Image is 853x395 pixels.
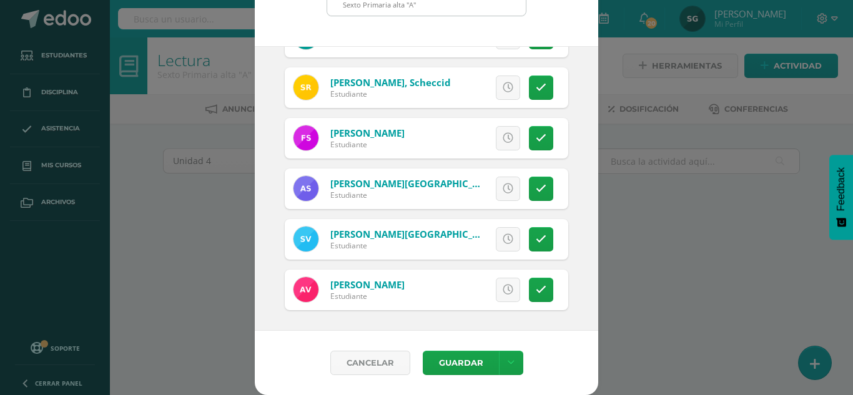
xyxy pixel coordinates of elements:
div: Estudiante [330,190,480,200]
img: 5de0d26bce241c78e9750d54b5c9cdf0.png [293,176,318,201]
span: Feedback [836,167,847,211]
a: Cancelar [330,351,410,375]
span: Excusa [436,127,471,150]
a: [PERSON_NAME][GEOGRAPHIC_DATA] [330,228,500,240]
div: Estudiante [330,291,405,301]
a: [PERSON_NAME], Scheccid [330,76,451,89]
span: Excusa [436,177,471,200]
a: [PERSON_NAME] [330,278,405,291]
div: Estudiante [330,139,405,150]
button: Feedback - Mostrar encuesta [829,155,853,240]
div: Estudiante [330,240,480,251]
span: Excusa [436,228,471,251]
div: Estudiante [330,89,451,99]
button: Guardar [423,351,499,375]
img: e572914f8deba730fbde97589d511174.png [293,227,318,251]
span: Excusa [436,76,471,99]
a: [PERSON_NAME][GEOGRAPHIC_DATA] [330,177,500,190]
a: [PERSON_NAME] [330,127,405,139]
img: 7f4611be33653c4fe25a393015ff73af.png [293,75,318,100]
img: 46c920ef0bfd7c6f59193bea671d6ecc.png [293,277,318,302]
img: 2a299e404d6c4e2a80e9c6847baf87cf.png [293,125,318,150]
span: Excusa [436,278,471,301]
